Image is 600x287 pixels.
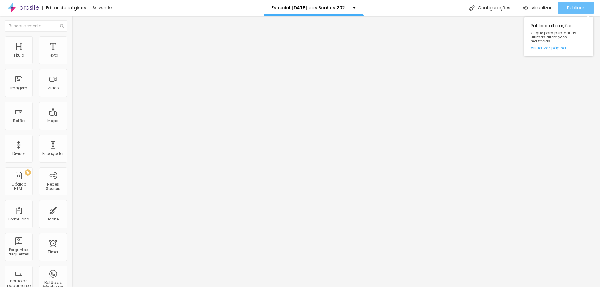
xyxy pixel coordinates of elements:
div: Título [13,53,24,57]
div: Redes Sociais [41,182,65,191]
div: Perguntas frequentes [6,248,31,257]
div: Timer [48,250,58,254]
div: Espaçador [42,151,64,156]
img: view-1.svg [523,5,528,11]
iframe: Editor [72,16,600,287]
div: Botão [13,119,25,123]
span: Publicar [567,5,584,10]
div: Editor de páginas [42,6,86,10]
div: Imagem [10,86,27,90]
button: Visualizar [517,2,558,14]
button: Publicar [558,2,594,14]
div: Código HTML [6,182,31,191]
input: Buscar elemento [5,20,67,32]
img: Icone [60,24,64,28]
div: Publicar alterações [524,17,593,56]
div: Vídeo [47,86,59,90]
div: Mapa [47,119,59,123]
div: Salvando... [92,6,164,10]
img: Icone [469,5,475,11]
div: Ícone [48,217,59,221]
a: Visualizar página [531,46,587,50]
div: Formulário [8,217,29,221]
span: Clique para publicar as ultimas alterações reaizadas [531,31,587,43]
div: Divisor [12,151,25,156]
span: Visualizar [532,5,552,10]
p: Especial [DATE] dos Sonhos 2025 - Agendamento [272,6,348,10]
div: Texto [48,53,58,57]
